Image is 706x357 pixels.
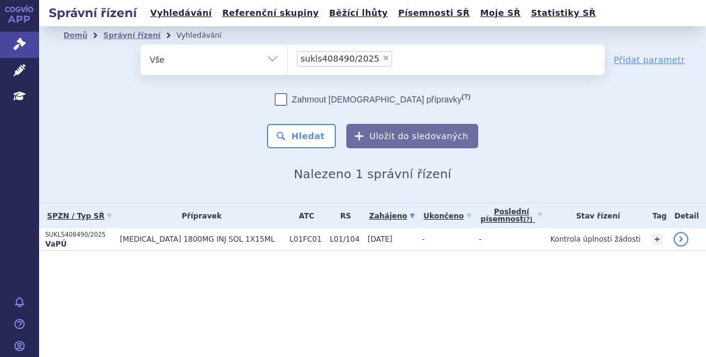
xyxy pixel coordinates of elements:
th: ATC [283,203,324,228]
th: RS [324,203,362,228]
a: Přidat parametr [614,54,685,66]
span: sukls408490/2025 [300,54,379,63]
a: Běžící lhůty [326,5,391,21]
span: - [479,235,481,243]
span: × [382,54,390,62]
th: Tag [646,203,667,228]
span: [MEDICAL_DATA] 1800MG INJ SOL 1X15ML [120,235,283,243]
a: Vyhledávání [147,5,216,21]
a: Statistiky SŘ [527,5,599,21]
a: Referenční skupiny [219,5,322,21]
h2: Správní řízení [39,4,147,21]
a: Správní řízení [103,31,161,40]
span: Kontrola úplnosti žádosti [550,235,641,243]
li: Vyhledávání [176,26,238,45]
th: Přípravek [114,203,283,228]
a: Písemnosti SŘ [395,5,473,21]
button: Uložit do sledovaných [346,124,478,148]
th: Stav řízení [544,203,646,228]
p: SUKLS408490/2025 [45,231,114,239]
a: Zahájeno [368,207,416,225]
th: Detail [668,203,706,228]
abbr: (?) [523,216,533,223]
span: L01/104 [330,235,362,243]
a: detail [674,232,688,247]
span: Nalezeno 1 správní řízení [294,167,451,181]
a: Domů [64,31,87,40]
span: - [422,235,424,243]
strong: VaPÚ [45,240,67,248]
abbr: (?) [462,93,470,101]
label: Zahrnout [DEMOGRAPHIC_DATA] přípravky [275,93,470,106]
a: Poslednípísemnost(?) [479,203,544,228]
span: L01FC01 [289,235,324,243]
a: Moje SŘ [476,5,524,21]
button: Hledat [267,124,336,148]
a: Ukončeno [422,207,473,225]
a: SPZN / Typ SŘ [45,207,114,225]
a: + [652,234,663,245]
input: sukls408490/2025 [396,51,402,66]
span: [DATE] [368,235,393,243]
